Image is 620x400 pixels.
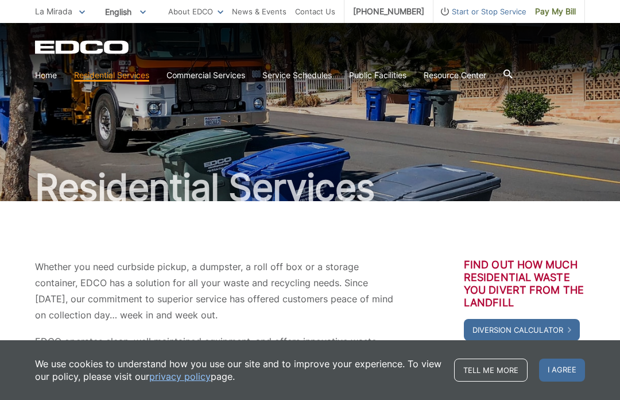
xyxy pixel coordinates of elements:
h1: Residential Services [35,169,585,206]
p: Whether you need curbside pickup, a dumpster, a roll off box or a storage container, EDCO has a s... [35,259,394,323]
a: About EDCO [168,5,223,18]
p: We use cookies to understand how you use our site and to improve your experience. To view our pol... [35,357,443,383]
span: La Mirada [35,6,72,16]
a: Contact Us [295,5,335,18]
a: privacy policy [149,370,211,383]
a: Tell me more [454,359,528,382]
span: English [96,2,154,21]
span: I agree [539,359,585,382]
a: Residential Services [74,69,149,82]
a: Commercial Services [166,69,245,82]
a: News & Events [232,5,286,18]
a: Diversion Calculator [464,319,580,341]
a: Service Schedules [262,69,332,82]
span: Pay My Bill [535,5,576,18]
p: EDCO operates clean, well maintained equipment, and offers innovative waste collection and recycl... [35,333,394,398]
a: EDCD logo. Return to the homepage. [35,40,130,54]
a: Public Facilities [349,69,406,82]
h3: Find out how much residential waste you divert from the landfill [464,259,585,309]
a: Home [35,69,57,82]
a: Resource Center [424,69,486,82]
